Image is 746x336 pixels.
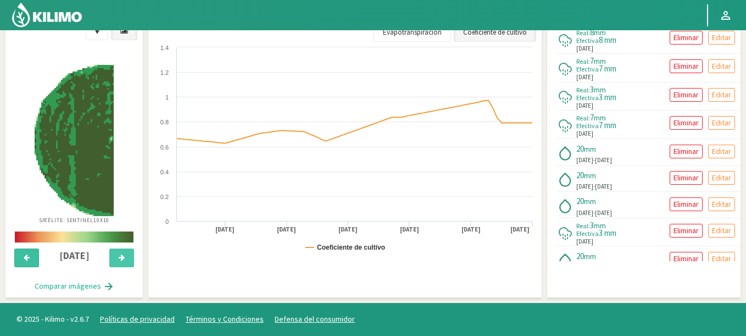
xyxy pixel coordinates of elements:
span: mm [584,196,596,206]
span: mm [584,144,596,154]
span: 7 mm [599,120,616,130]
span: [DATE] [576,237,593,246]
button: Editar [708,252,735,266]
span: [DATE] [576,101,593,111]
p: Eliminar [673,252,699,265]
button: Editar [708,224,735,238]
p: Editar [712,117,731,129]
a: Términos y Condiciones [186,314,264,324]
button: Editar [708,197,735,211]
span: 10X10 [93,217,110,224]
button: Eliminar [670,88,703,102]
span: 7 mm [599,63,616,74]
a: Coeficiente de cultivo [454,23,536,42]
button: Editar [708,31,735,45]
text: Coeficiente de cultivo [317,244,385,251]
text: [DATE] [277,225,296,234]
span: [DATE] [595,209,612,217]
text: [DATE] [215,225,235,234]
p: Eliminar [673,117,699,129]
button: Eliminar [670,197,703,211]
span: [DATE] [595,183,612,190]
p: Eliminar [673,172,699,184]
span: - [593,183,595,190]
p: Eliminar [673,60,699,73]
span: mm [594,56,606,66]
img: Kilimo [11,2,83,28]
button: Editar [708,116,735,130]
button: Eliminar [670,171,703,185]
button: Eliminar [670,252,703,266]
span: © 2025 - Kilimo - v2.6.7 [11,313,94,325]
text: [DATE] [400,225,419,234]
span: - [593,156,595,164]
text: 0.6 [160,144,169,151]
span: Real: [576,222,590,230]
span: 20 [576,144,584,154]
span: 7 [590,56,594,66]
p: Editar [712,89,731,101]
a: Políticas de privacidad [100,314,175,324]
span: mm [594,113,606,123]
p: Editar [712,145,731,158]
span: [DATE] [576,156,593,165]
span: 3 mm [599,228,616,238]
span: 3 mm [599,92,616,102]
p: Eliminar [673,89,699,101]
text: 0 [165,218,169,225]
span: [DATE] [576,129,593,139]
span: Real: [576,114,590,122]
span: - [593,209,595,217]
p: Editar [712,224,731,237]
button: Eliminar [670,31,703,45]
span: Efectiva [576,65,599,73]
span: Efectiva [576,122,599,130]
button: Editar [708,145,735,158]
span: Efectiva [576,36,599,45]
p: Eliminar [673,198,699,211]
p: Editar [712,60,731,73]
p: Eliminar [673,224,699,237]
span: Real: [576,86,590,94]
text: [DATE] [510,225,530,234]
span: 8 mm [599,35,616,45]
span: [DATE] [595,156,612,164]
img: scale [15,232,133,243]
p: Eliminar [673,145,699,158]
text: 1.2 [160,69,169,76]
span: Efectiva [576,229,599,238]
span: Real: [576,29,590,37]
button: Comparar imágenes [24,276,125,298]
button: Eliminar [670,116,703,130]
span: 8 [590,27,594,37]
span: mm [584,251,596,261]
button: Eliminar [670,145,703,158]
span: 3 [590,220,594,230]
text: 0.4 [160,169,169,175]
span: [DATE] [576,44,593,53]
span: [DATE] [576,208,593,218]
button: Editar [708,88,735,102]
span: mm [594,85,606,95]
span: mm [594,27,606,37]
button: Eliminar [670,59,703,73]
p: Editar [712,252,731,265]
span: [DATE] [576,73,593,82]
h4: [DATE] [46,250,103,261]
text: [DATE] [338,225,358,234]
text: 1.4 [160,45,169,51]
p: Editar [712,31,731,44]
span: 20 [576,196,584,206]
img: 14c27c3a-6948-43f6-8113-5acb216d4f26_-_sentinel_-_2025-08-08.png [35,65,113,216]
p: Satélite: Sentinel [39,216,110,224]
p: Eliminar [673,31,699,44]
text: 1 [165,94,169,101]
span: Real: [576,57,590,65]
span: 20 [576,251,584,261]
span: 7 [590,112,594,123]
button: Editar [708,171,735,185]
text: 0.8 [160,119,169,125]
p: Editar [712,172,731,184]
button: Eliminar [670,224,703,238]
text: 0.2 [160,194,169,200]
